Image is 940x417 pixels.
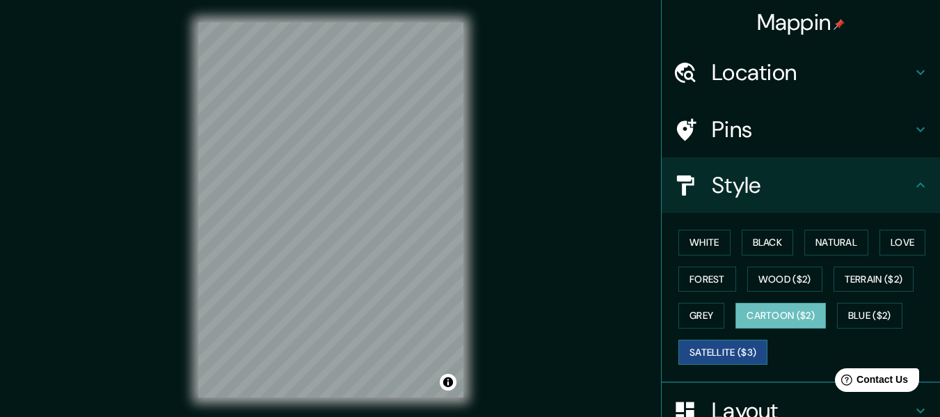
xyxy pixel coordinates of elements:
[662,45,940,100] div: Location
[834,267,914,292] button: Terrain ($2)
[678,340,767,365] button: Satellite ($3)
[678,303,724,329] button: Grey
[662,157,940,213] div: Style
[757,8,845,36] h4: Mappin
[712,116,912,143] h4: Pins
[816,363,925,402] iframe: Help widget launcher
[735,303,826,329] button: Cartoon ($2)
[678,230,731,255] button: White
[879,230,925,255] button: Love
[440,374,456,391] button: Toggle attribution
[712,171,912,199] h4: Style
[678,267,736,292] button: Forest
[712,58,912,86] h4: Location
[837,303,902,329] button: Blue ($2)
[804,230,868,255] button: Natural
[662,102,940,157] div: Pins
[198,22,463,398] canvas: Map
[834,19,845,30] img: pin-icon.png
[747,267,822,292] button: Wood ($2)
[742,230,794,255] button: Black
